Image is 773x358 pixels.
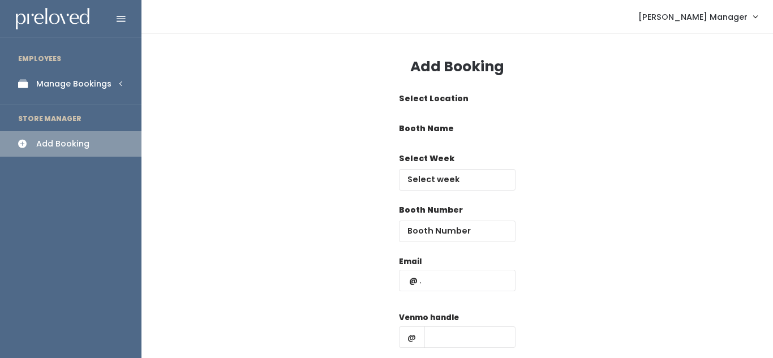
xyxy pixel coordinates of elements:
[638,11,748,23] span: [PERSON_NAME] Manager
[399,326,424,348] span: @
[399,221,516,242] input: Booth Number
[399,169,516,191] input: Select week
[399,204,463,216] label: Booth Number
[627,5,768,29] a: [PERSON_NAME] Manager
[399,153,454,165] label: Select Week
[16,8,89,30] img: preloved logo
[399,93,469,105] label: Select Location
[410,59,504,75] h3: Add Booking
[399,256,422,268] label: Email
[399,270,516,291] input: @ .
[399,123,454,135] label: Booth Name
[36,138,89,150] div: Add Booking
[399,312,459,324] label: Venmo handle
[36,78,111,90] div: Manage Bookings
